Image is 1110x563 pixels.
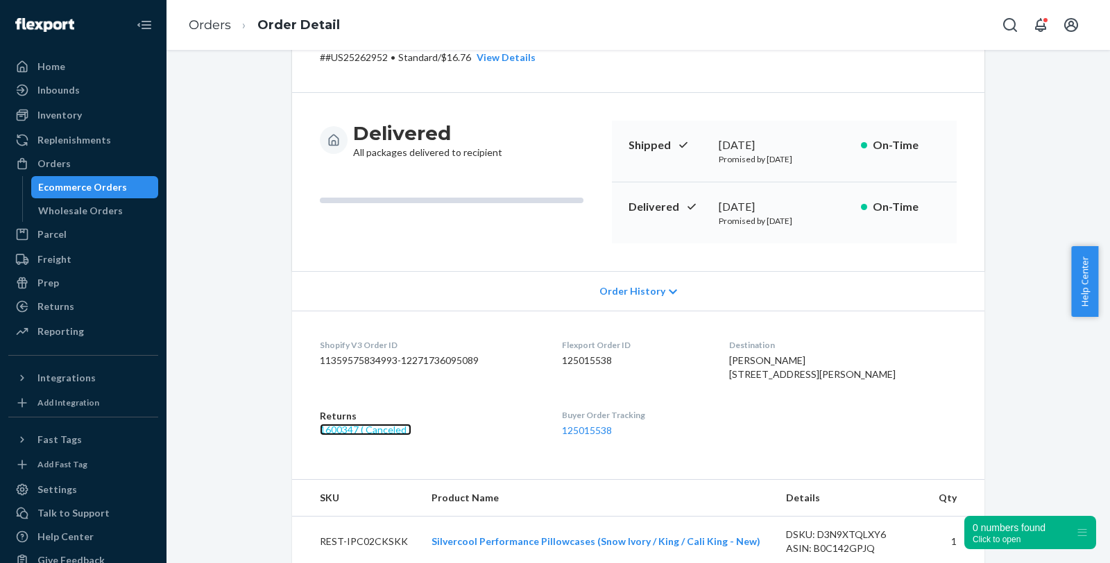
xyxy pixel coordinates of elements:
a: Reporting [8,320,158,343]
dd: 11359575834993-12271736095089 [320,354,540,367]
div: Wholesale Orders [38,204,123,218]
dt: Flexport Order ID [562,339,706,351]
dt: Returns [320,409,540,423]
a: Order Detail [257,17,340,33]
div: Inbounds [37,83,80,97]
dd: 125015538 [562,354,706,367]
p: Promised by [DATE] [719,215,850,227]
dt: Shopify V3 Order ID [320,339,540,351]
button: Close Navigation [130,11,158,39]
a: Inventory [8,104,158,126]
p: On-Time [873,137,940,153]
th: Qty [927,480,984,517]
a: Help Center [8,526,158,548]
button: View Details [471,51,536,64]
button: Integrations [8,367,158,389]
button: Fast Tags [8,428,158,451]
div: Freight [37,252,71,266]
a: Parcel [8,223,158,245]
div: Talk to Support [37,506,110,520]
th: SKU [292,480,420,517]
div: Parcel [37,227,67,241]
div: Help Center [37,530,94,544]
div: Orders [37,157,71,171]
button: Open account menu [1057,11,1085,39]
a: Silvercool Performance Pillowcases (Snow Ivory / King / Cali King - New) [432,535,760,547]
th: Details [775,480,928,517]
span: Standard [398,51,438,63]
a: Wholesale Orders [31,200,159,222]
div: Replenishments [37,133,111,147]
div: Inventory [37,108,82,122]
div: Ecommerce Orders [38,180,127,194]
a: Orders [8,153,158,175]
div: DSKU: D3N9XTQLXY6 [786,528,916,542]
a: Ecommerce Orders [31,176,159,198]
div: [DATE] [719,199,850,215]
a: Add Integration [8,395,158,411]
div: ASIN: B0C142GPJQ [786,542,916,555]
div: All packages delivered to recipient [353,121,502,159]
a: Returns [8,295,158,318]
div: [DATE] [719,137,850,153]
a: Freight [8,248,158,270]
ol: breadcrumbs [178,5,351,46]
dt: Destination [729,339,957,351]
div: Returns [37,300,74,313]
a: Talk to Support [8,502,158,524]
p: Delivered [629,199,708,215]
p: Promised by [DATE] [719,153,850,165]
button: Open Search Box [996,11,1024,39]
span: [PERSON_NAME] [STREET_ADDRESS][PERSON_NAME] [729,354,896,380]
a: Replenishments [8,129,158,151]
a: Prep [8,272,158,294]
div: Reporting [37,324,84,338]
div: Add Integration [37,397,99,408]
a: Orders [189,17,231,33]
a: 125015538 [562,424,612,436]
p: # #US25262952 / $16.76 [320,51,536,64]
span: • [391,51,395,63]
button: Help Center [1071,246,1098,317]
div: Fast Tags [37,433,82,447]
button: Open notifications [1027,11,1054,39]
h3: Delivered [353,121,502,146]
div: Add Fast Tag [37,458,87,470]
a: Add Fast Tag [8,456,158,473]
a: 1600347 ( Canceled ) [320,424,411,435]
div: Home [37,60,65,73]
dt: Buyer Order Tracking [562,409,706,421]
p: Shipped [629,137,708,153]
a: Home [8,55,158,78]
a: Inbounds [8,79,158,101]
img: Flexport logo [15,18,74,32]
div: Prep [37,276,59,290]
p: On-Time [873,199,940,215]
div: Integrations [37,371,96,385]
a: Settings [8,478,158,501]
div: Settings [37,483,77,496]
th: Product Name [420,480,775,517]
span: Order History [599,284,665,298]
